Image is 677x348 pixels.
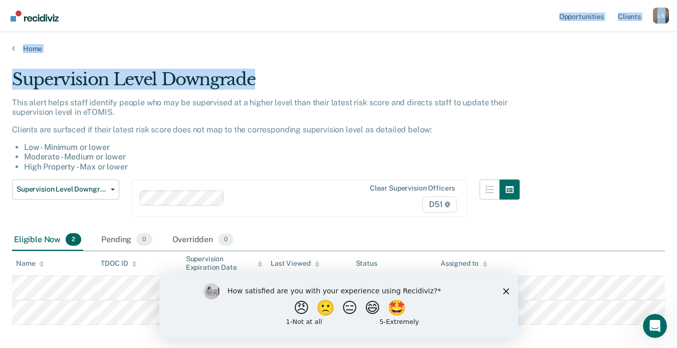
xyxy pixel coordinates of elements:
li: Low - Minimum or lower [24,142,520,152]
div: L S [653,8,669,24]
p: Clients are surfaced if their latest risk score does not map to the corresponding supervision lev... [12,125,520,134]
div: Clear supervision officers [370,184,455,193]
div: Assigned to [440,259,488,268]
div: Eligible Now2 [12,229,83,251]
div: Last Viewed [271,259,319,268]
li: Moderate - Medium or lower [24,152,520,161]
iframe: Survey by Kim from Recidiviz [159,273,518,338]
button: Profile dropdown button [653,8,669,24]
div: Supervision Expiration Date [186,255,263,272]
p: This alert helps staff identify people who may be supervised at a higher level than their latest ... [12,98,520,117]
span: 2 [66,233,81,246]
button: Supervision Level Downgrade [12,180,119,200]
div: Name [16,259,44,268]
li: High Property - Max or lower [24,162,520,171]
span: D51 [422,197,457,213]
span: 0 [136,233,152,246]
iframe: Intercom live chat [643,314,667,338]
span: 0 [218,233,234,246]
div: TDOC ID [101,259,137,268]
span: Supervision Level Downgrade [17,185,107,194]
div: Pending0 [99,229,154,251]
div: Supervision Level Downgrade [12,69,520,98]
a: Home [12,44,665,53]
img: Recidiviz [11,11,59,22]
div: Status [356,259,377,268]
div: Overridden0 [170,229,236,251]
